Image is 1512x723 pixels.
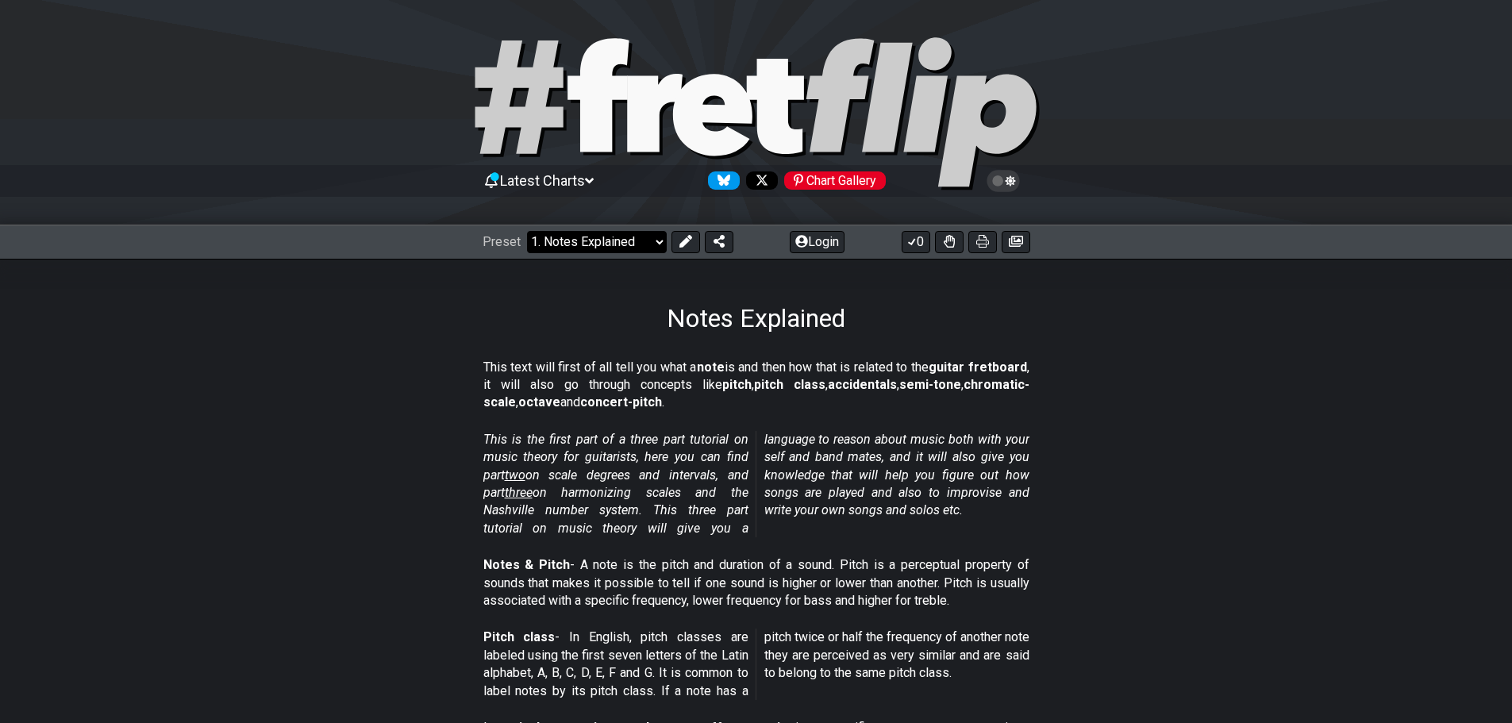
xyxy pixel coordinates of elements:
[740,171,778,190] a: Follow #fretflip at X
[500,172,585,189] span: Latest Charts
[778,171,886,190] a: #fretflip at Pinterest
[968,231,997,253] button: Print
[527,231,667,253] select: Preset
[483,556,1029,610] p: - A note is the pitch and duration of a sound. Pitch is a perceptual property of sounds that make...
[483,629,1029,700] p: - In English, pitch classes are labeled using the first seven letters of the Latin alphabet, A, B...
[483,557,570,572] strong: Notes & Pitch
[580,394,662,410] strong: concert-pitch
[505,467,525,483] span: two
[483,234,521,249] span: Preset
[697,360,725,375] strong: note
[754,377,825,392] strong: pitch class
[899,377,961,392] strong: semi-tone
[902,231,930,253] button: 0
[828,377,897,392] strong: accidentals
[483,359,1029,412] p: This text will first of all tell you what a is and then how that is related to the , it will also...
[995,174,1013,188] span: Toggle light / dark theme
[671,231,700,253] button: Edit Preset
[790,231,844,253] button: Login
[705,231,733,253] button: Share Preset
[929,360,1027,375] strong: guitar fretboard
[483,432,1029,536] em: This is the first part of a three part tutorial on music theory for guitarists, here you can find...
[702,171,740,190] a: Follow #fretflip at Bluesky
[722,377,752,392] strong: pitch
[483,629,556,644] strong: Pitch class
[784,171,886,190] div: Chart Gallery
[667,303,845,333] h1: Notes Explained
[935,231,964,253] button: Toggle Dexterity for all fretkits
[1002,231,1030,253] button: Create image
[518,394,560,410] strong: octave
[505,485,533,500] span: three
